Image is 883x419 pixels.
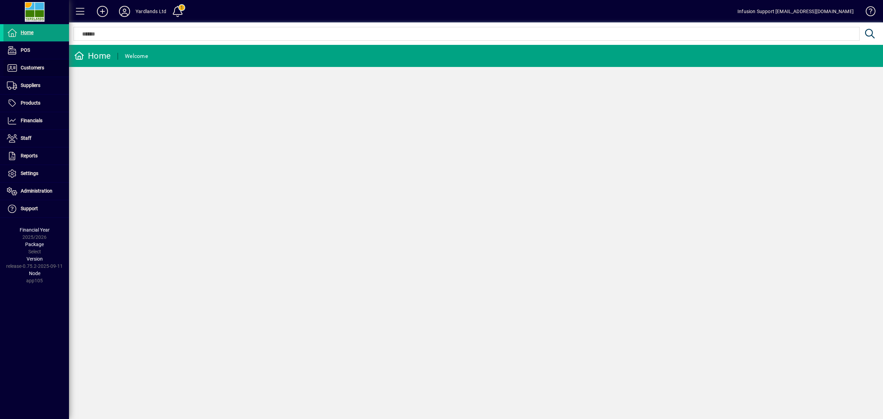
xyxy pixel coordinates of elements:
[3,165,69,182] a: Settings
[861,1,874,24] a: Knowledge Base
[3,112,69,129] a: Financials
[125,51,148,62] div: Welcome
[25,242,44,247] span: Package
[3,130,69,147] a: Staff
[3,147,69,165] a: Reports
[3,42,69,59] a: POS
[113,5,136,18] button: Profile
[21,82,40,88] span: Suppliers
[3,95,69,112] a: Products
[21,135,31,141] span: Staff
[74,50,111,61] div: Home
[21,170,38,176] span: Settings
[29,271,40,276] span: Node
[3,200,69,217] a: Support
[3,183,69,200] a: Administration
[91,5,113,18] button: Add
[21,188,52,194] span: Administration
[21,153,38,158] span: Reports
[27,256,43,262] span: Version
[3,77,69,94] a: Suppliers
[21,30,33,35] span: Home
[20,227,50,233] span: Financial Year
[21,65,44,70] span: Customers
[737,6,854,17] div: Infusion Support [EMAIL_ADDRESS][DOMAIN_NAME]
[21,100,40,106] span: Products
[21,118,42,123] span: Financials
[21,47,30,53] span: POS
[3,59,69,77] a: Customers
[21,206,38,211] span: Support
[136,6,166,17] div: Yardlands Ltd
